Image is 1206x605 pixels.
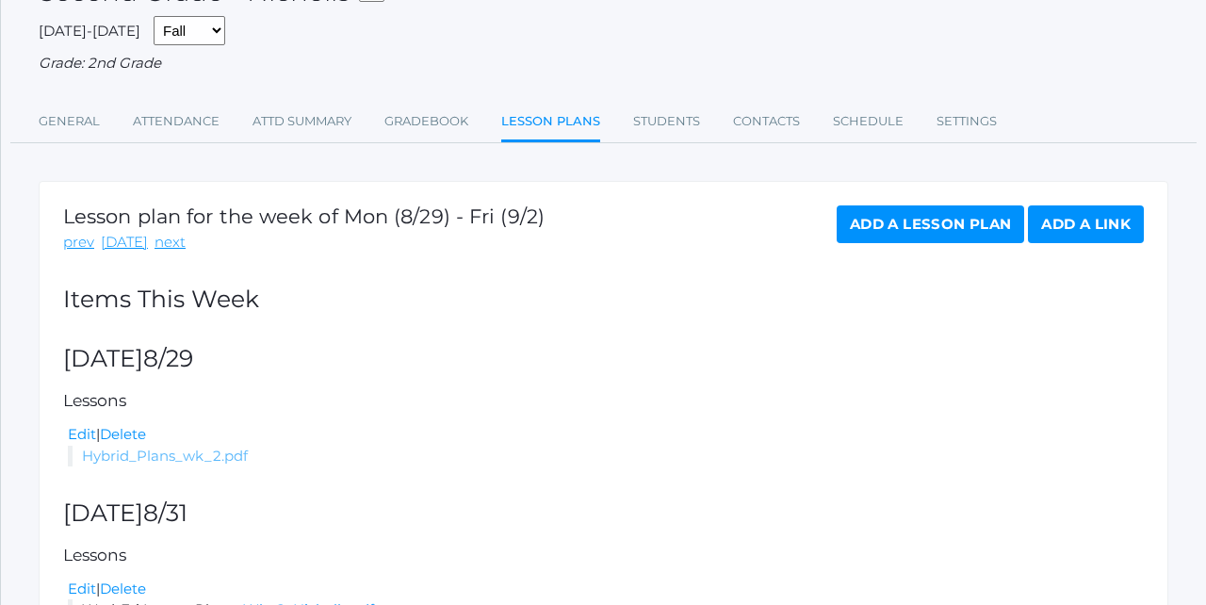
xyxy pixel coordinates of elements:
a: Attendance [133,103,220,140]
h2: [DATE] [63,500,1144,527]
a: Lesson Plans [501,103,600,143]
h2: [DATE] [63,346,1144,372]
a: prev [63,232,94,253]
a: Edit [68,425,96,443]
span: [DATE]-[DATE] [39,22,140,40]
a: [DATE] [101,232,148,253]
a: Gradebook [384,103,468,140]
a: Settings [937,103,997,140]
h5: Lessons [63,547,1144,564]
div: | [68,424,1144,446]
h1: Lesson plan for the week of Mon (8/29) - Fri (9/2) [63,205,545,227]
a: Hybrid_Plans_wk_2.pdf [82,447,248,465]
span: 8/29 [143,344,193,372]
span: 8/31 [143,499,187,527]
div: Grade: 2nd Grade [39,53,1168,74]
h5: Lessons [63,392,1144,410]
h2: Items This Week [63,286,1144,313]
a: Delete [100,580,146,597]
div: | [68,579,1144,600]
a: Add a Link [1028,205,1144,243]
a: next [155,232,186,253]
a: Edit [68,580,96,597]
a: General [39,103,100,140]
a: Add a Lesson Plan [837,205,1024,243]
a: Contacts [733,103,800,140]
a: Attd Summary [253,103,351,140]
a: Delete [100,425,146,443]
a: Schedule [833,103,904,140]
a: Students [633,103,700,140]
